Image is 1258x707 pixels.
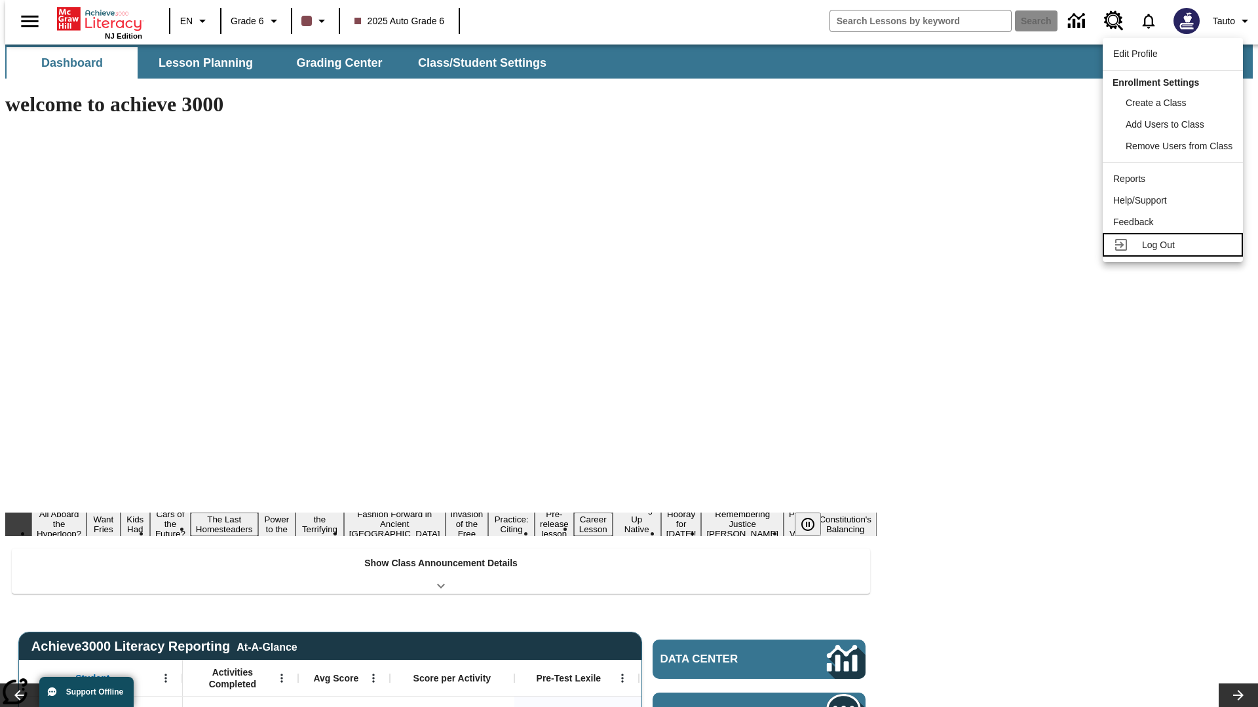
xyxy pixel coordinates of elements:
[1113,48,1158,59] span: Edit Profile
[1126,141,1232,151] span: Remove Users from Class
[1113,195,1167,206] span: Help/Support
[1126,98,1187,108] span: Create a Class
[1113,173,1145,184] span: Reports
[1142,240,1175,250] span: Log Out
[1126,119,1204,130] span: Add Users to Class
[1113,217,1153,227] span: Feedback
[1113,77,1199,88] span: Enrollment Settings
